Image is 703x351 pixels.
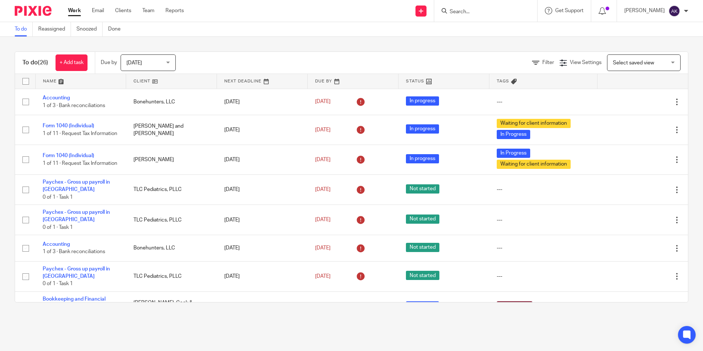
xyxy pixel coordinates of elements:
span: In Progress [497,149,530,158]
div: --- [497,98,590,106]
span: View Settings [570,60,602,65]
span: Not started [406,184,439,194]
span: [DATE] [126,60,142,65]
a: Snoozed [76,22,103,36]
span: Waiting for client information [497,160,571,169]
a: + Add task [56,54,88,71]
a: Email [92,7,104,14]
span: In progress [406,154,439,163]
td: TLC Pediatrics, PLLC [126,174,217,205]
img: svg%3E [668,5,680,17]
span: 0 of 1 · Task 1 [43,225,73,230]
td: [DATE] [217,291,308,322]
span: In progress [406,301,439,311]
img: Pixie [15,6,51,16]
input: Search [449,9,515,15]
a: Form 1040 (Individual) [43,123,94,128]
td: Bonehunters, LLC [126,235,217,261]
span: (26) [38,60,48,65]
a: Form 1040 (Individual) [43,153,94,158]
a: To do [15,22,33,36]
span: 1 of 11 · Request Tax Information [43,161,117,166]
span: [DATE] [315,245,331,251]
span: Waiting for client information [497,119,571,128]
td: [PERSON_NAME], Cook & [PERSON_NAME], LLP [126,291,217,322]
a: Bookkeeping and Financial Statements [43,297,106,309]
span: Not started [406,271,439,280]
td: [DATE] [217,145,308,174]
span: Filter [542,60,554,65]
p: [PERSON_NAME] [624,7,665,14]
span: [DATE] [315,157,331,162]
td: [PERSON_NAME] [126,145,217,174]
a: Paychex - Gross up payroll in [GEOGRAPHIC_DATA] [43,266,110,279]
td: [PERSON_NAME] and [PERSON_NAME] [126,115,217,145]
div: --- [497,186,590,193]
h1: To do [22,59,48,67]
span: Get Support [555,8,584,13]
span: 1 of 3 · Bank reconciliations [43,103,105,108]
span: Not started [406,214,439,224]
td: TLC Pediatrics, PLLC [126,261,217,291]
td: [DATE] [217,89,308,115]
td: [DATE] [217,205,308,235]
p: Due by [101,59,117,66]
a: Paychex - Gross up payroll in [GEOGRAPHIC_DATA] [43,180,110,192]
a: Reassigned [38,22,71,36]
span: [DATE] [315,187,331,192]
td: [DATE] [217,261,308,291]
span: [DATE] [315,99,331,104]
span: [DATE] [315,274,331,279]
span: 1 of 11 · Request Tax Information [43,131,117,136]
a: Accounting [43,95,70,100]
span: Not started [406,243,439,252]
span: Select saved view [613,60,654,65]
div: --- [497,216,590,224]
div: --- [497,273,590,280]
span: In Progress [497,130,530,139]
span: [DATE] [315,127,331,132]
div: --- [497,244,590,252]
span: In progress [406,124,439,134]
span: 0 of 1 · Task 1 [43,195,73,200]
td: Bonehunters, LLC [126,89,217,115]
td: [DATE] [217,174,308,205]
span: [DATE] [315,217,331,223]
a: Work [68,7,81,14]
a: Done [108,22,126,36]
td: TLC Pediatrics, PLLC [126,205,217,235]
span: 1 of 3 · Bank reconciliations [43,249,105,255]
span: Ready to file [497,301,532,311]
span: Tags [497,79,509,83]
span: In progress [406,96,439,106]
td: [DATE] [217,115,308,145]
a: Paychex - Gross up payroll in [GEOGRAPHIC_DATA] [43,210,110,222]
a: Team [142,7,154,14]
a: Reports [165,7,184,14]
a: Accounting [43,242,70,247]
td: [DATE] [217,235,308,261]
span: 0 of 1 · Task 1 [43,281,73,287]
a: Clients [115,7,131,14]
